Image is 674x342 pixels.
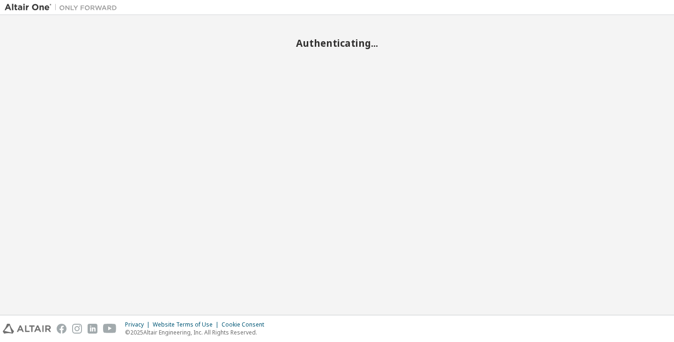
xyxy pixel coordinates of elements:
p: © 2025 Altair Engineering, Inc. All Rights Reserved. [125,328,270,336]
img: instagram.svg [72,324,82,334]
div: Privacy [125,321,153,328]
img: youtube.svg [103,324,117,334]
img: facebook.svg [57,324,67,334]
div: Website Terms of Use [153,321,222,328]
img: altair_logo.svg [3,324,51,334]
h2: Authenticating... [5,37,669,49]
div: Cookie Consent [222,321,270,328]
img: Altair One [5,3,122,12]
img: linkedin.svg [88,324,97,334]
